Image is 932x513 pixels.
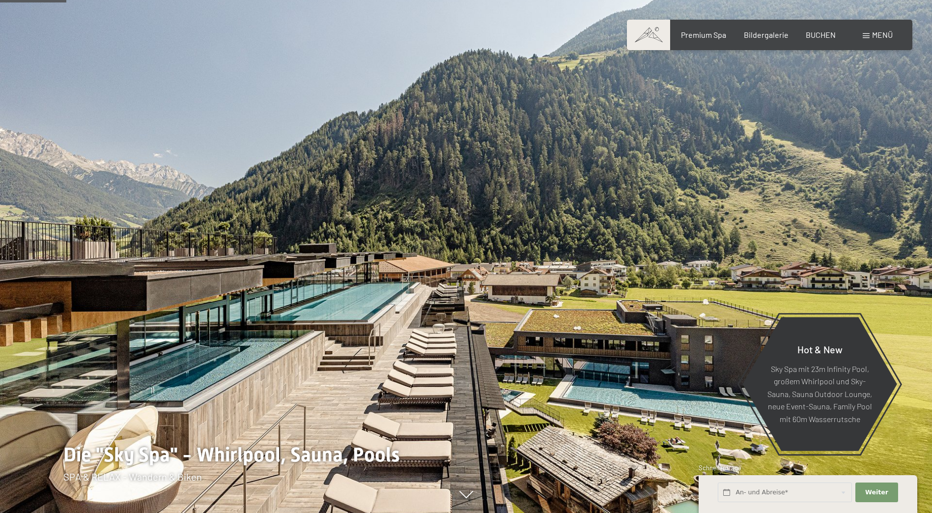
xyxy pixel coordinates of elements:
span: Schnellanfrage [699,464,741,472]
span: Hot & New [797,343,843,355]
a: BUCHEN [806,30,836,39]
a: Bildergalerie [744,30,789,39]
span: Menü [872,30,893,39]
button: Weiter [855,483,898,503]
a: Premium Spa [681,30,726,39]
span: Weiter [865,488,888,497]
p: Sky Spa mit 23m Infinity Pool, großem Whirlpool und Sky-Sauna, Sauna Outdoor Lounge, neue Event-S... [766,362,873,425]
a: Hot & New Sky Spa mit 23m Infinity Pool, großem Whirlpool und Sky-Sauna, Sauna Outdoor Lounge, ne... [742,316,898,452]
